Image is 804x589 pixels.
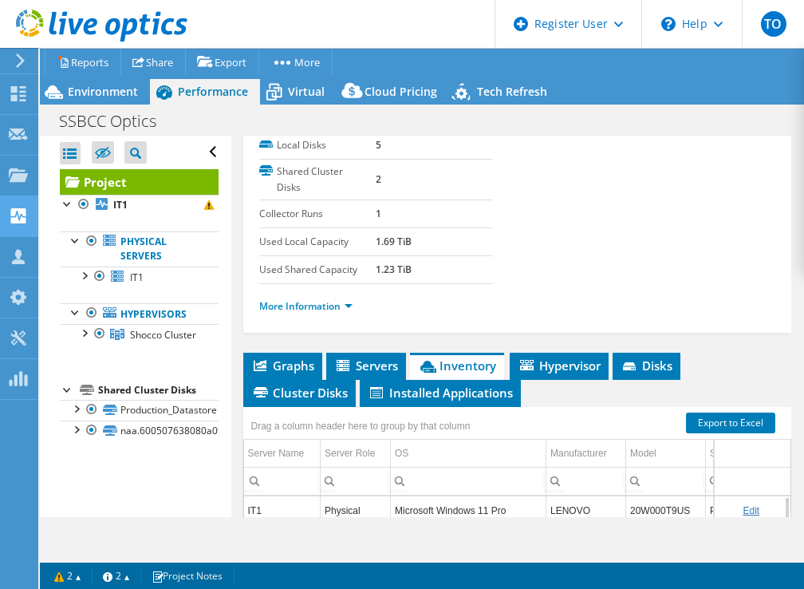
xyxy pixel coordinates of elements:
a: Production_Datastore [60,400,219,421]
td: Column Model, Filter cell [626,467,706,495]
div: Manufacturer [550,444,607,463]
div: Model [630,444,656,463]
td: Column Server Role, Filter cell [321,467,391,495]
a: Export [185,49,259,74]
svg: \n [661,17,676,31]
td: Column Server Name, Value IT1 [244,496,321,524]
div: Physical [325,501,386,520]
div: Shared Cluster Disks [98,381,219,400]
td: Manufacturer Column [546,440,626,468]
td: Model Column [626,440,706,468]
div: Server Role [325,444,375,463]
span: Tech Refresh [477,84,547,99]
a: Project Notes [140,566,235,586]
h1: SSBCC Optics [52,113,181,130]
a: Project [60,169,219,195]
a: naa.600507638080a0fe1000000000000000 [60,421,219,441]
b: 2 [376,172,381,186]
a: Edit [743,505,759,516]
span: Environment [68,84,138,99]
a: IT1 [60,267,219,287]
span: Performance [178,84,248,99]
a: Reports [45,49,121,74]
a: More [258,49,333,74]
div: Server Name [248,444,305,463]
span: Graphs [251,358,314,374]
b: 1.23 TiB [376,263,412,276]
a: Export to Excel [686,413,775,433]
span: Servers [334,358,398,374]
label: Shared Cluster Disks [259,164,376,196]
a: 2 [92,566,141,586]
b: 1.69 TiB [376,235,412,248]
label: Local Disks [259,137,376,153]
span: Disks [621,358,672,374]
span: Shocco Cluster [130,328,196,342]
a: Physical Servers [60,231,219,267]
label: Used Local Capacity [259,234,376,250]
label: Collector Runs [259,206,376,222]
div: Drag a column header here to group by that column [247,415,475,437]
a: More Information [259,299,353,313]
td: OS Column [391,440,546,468]
b: 5 [376,138,381,152]
td: Column OS, Value Microsoft Windows 11 Pro [391,496,546,524]
td: Column Server Role, Value Physical [321,496,391,524]
a: 2 [43,566,93,586]
a: Hypervisors [60,303,219,324]
a: Shocco Cluster [60,324,219,345]
span: Installed Applications [368,385,513,401]
td: Server Role Column [321,440,391,468]
td: Server Name Column [244,440,321,468]
span: Hypervisor [518,358,601,374]
span: Cluster Disks [251,385,348,401]
a: Share [120,49,186,74]
td: Column Manufacturer, Filter cell [546,467,626,495]
span: Inventory [418,358,496,374]
span: Virtual [288,84,325,99]
span: IT1 [130,271,144,284]
span: Cloud Pricing [365,84,437,99]
td: Column Server Name, Filter cell [244,467,321,495]
a: IT1 [60,195,219,215]
b: 1 [376,207,381,220]
span: TO [761,11,786,37]
b: IT1 [113,198,128,211]
td: Column Manufacturer, Value LENOVO [546,496,626,524]
td: Column OS, Filter cell [391,467,546,495]
label: Used Shared Capacity [259,262,376,278]
div: OS [395,444,408,463]
td: Column Model, Value 20W000T9US [626,496,706,524]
